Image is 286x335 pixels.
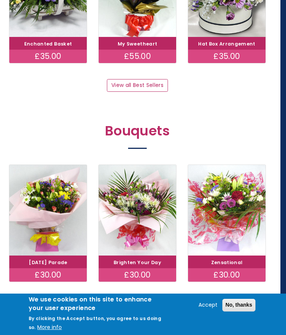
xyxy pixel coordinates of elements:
button: No, thanks [222,299,256,311]
img: Carnival Parade [9,165,87,256]
a: [DATE] Parade [29,259,67,266]
a: View all Best Sellers [107,79,168,92]
h2: We use cookies on this site to enhance your user experience [29,295,166,312]
a: Zensational [211,259,243,266]
div: £30.00 [99,268,176,282]
button: More info [37,323,62,332]
div: £35.00 [188,50,266,63]
button: Accept [196,301,220,310]
img: Brighten Your Day [99,165,176,256]
a: My Sweetheart [118,41,158,47]
img: Zensational [188,165,266,256]
a: Enchanted Basket [24,41,72,47]
div: £30.00 [188,268,266,282]
a: Hat Box Arrangement [198,41,255,47]
div: £35.00 [9,50,87,63]
p: By clicking the Accept button, you agree to us doing so. [29,315,161,331]
div: £55.00 [99,50,176,63]
h2: Bouquets [9,123,266,143]
div: £30.00 [9,268,87,282]
a: Brighten Your Day [114,259,161,266]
